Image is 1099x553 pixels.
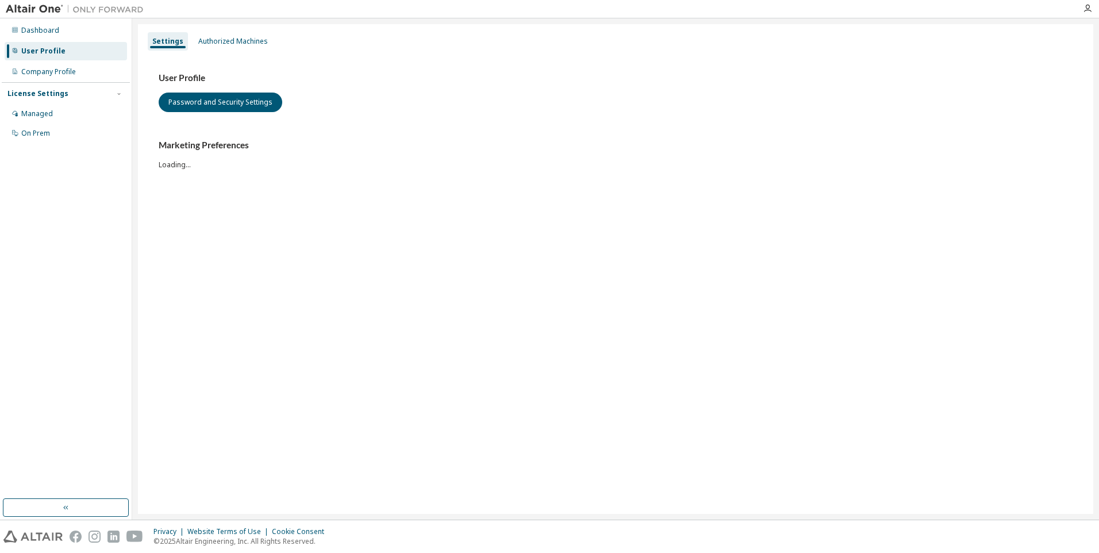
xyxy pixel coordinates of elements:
img: youtube.svg [126,531,143,543]
div: Cookie Consent [272,527,331,536]
div: License Settings [7,89,68,98]
div: Website Terms of Use [187,527,272,536]
img: Altair One [6,3,149,15]
div: Managed [21,109,53,118]
div: Settings [152,37,183,46]
div: On Prem [21,129,50,138]
div: Privacy [153,527,187,536]
h3: User Profile [159,72,1073,84]
div: Loading... [159,140,1073,169]
img: facebook.svg [70,531,82,543]
div: User Profile [21,47,66,56]
img: instagram.svg [89,531,101,543]
p: © 2025 Altair Engineering, Inc. All Rights Reserved. [153,536,331,546]
img: altair_logo.svg [3,531,63,543]
img: linkedin.svg [107,531,120,543]
div: Company Profile [21,67,76,76]
button: Password and Security Settings [159,93,282,112]
div: Authorized Machines [198,37,268,46]
h3: Marketing Preferences [159,140,1073,151]
div: Dashboard [21,26,59,35]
